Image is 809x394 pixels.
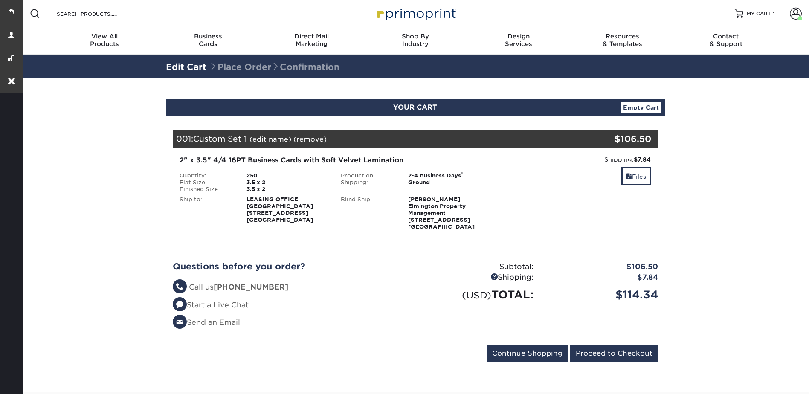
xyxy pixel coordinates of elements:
div: Finished Size: [173,186,241,193]
a: Files [621,167,651,185]
img: Primoprint [373,4,458,23]
span: View All [53,32,157,40]
span: MY CART [747,10,771,17]
div: Shipping: [502,155,651,164]
span: Contact [674,32,778,40]
small: (USD) [462,290,491,301]
span: Design [467,32,571,40]
div: Marketing [260,32,363,48]
span: Place Order Confirmation [209,62,339,72]
span: Business [156,32,260,40]
strong: $7.84 [634,156,651,163]
div: 001: [173,130,577,148]
div: & Support [674,32,778,48]
strong: [PERSON_NAME] Elmington Property Management [STREET_ADDRESS] [GEOGRAPHIC_DATA] [408,196,475,230]
div: Industry [363,32,467,48]
a: Empty Cart [621,102,661,113]
div: 3.5 x 2 [240,179,334,186]
a: BusinessCards [156,27,260,55]
div: Products [53,32,157,48]
div: $106.50 [540,261,664,272]
div: Production: [334,172,402,179]
a: (edit name) [249,135,291,143]
a: Resources& Templates [571,27,674,55]
strong: LEASING OFFICE [GEOGRAPHIC_DATA] [STREET_ADDRESS] [GEOGRAPHIC_DATA] [246,196,313,223]
div: 3.5 x 2 [240,186,334,193]
div: 250 [240,172,334,179]
div: Blind Ship: [334,196,402,230]
span: YOUR CART [393,103,437,111]
div: $114.34 [540,287,664,303]
a: Shop ByIndustry [363,27,467,55]
div: TOTAL: [415,287,540,303]
a: (remove) [293,135,327,143]
input: Proceed to Checkout [570,345,658,362]
div: Services [467,32,571,48]
div: Shipping: [334,179,402,186]
div: Subtotal: [415,261,540,272]
a: Send an Email [173,318,240,327]
a: View AllProducts [53,27,157,55]
span: Resources [571,32,674,40]
li: Call us [173,282,409,293]
div: Shipping: [415,272,540,283]
div: Quantity: [173,172,241,179]
strong: [PHONE_NUMBER] [214,283,288,291]
span: Direct Mail [260,32,363,40]
input: Continue Shopping [487,345,568,362]
div: Flat Size: [173,179,241,186]
a: Contact& Support [674,27,778,55]
a: DesignServices [467,27,571,55]
span: 1 [773,11,775,17]
span: Custom Set 1 [193,134,247,143]
div: 2" x 3.5" 4/4 16PT Business Cards with Soft Velvet Lamination [180,155,490,165]
a: Start a Live Chat [173,301,249,309]
div: & Templates [571,32,674,48]
div: $7.84 [540,272,664,283]
div: Ship to: [173,196,241,223]
span: files [626,173,632,180]
input: SEARCH PRODUCTS..... [56,9,139,19]
span: Shop By [363,32,467,40]
div: 2-4 Business Days [402,172,496,179]
h2: Questions before you order? [173,261,409,272]
div: $106.50 [577,133,652,145]
a: Edit Cart [166,62,206,72]
div: Ground [402,179,496,186]
div: Cards [156,32,260,48]
a: Direct MailMarketing [260,27,363,55]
